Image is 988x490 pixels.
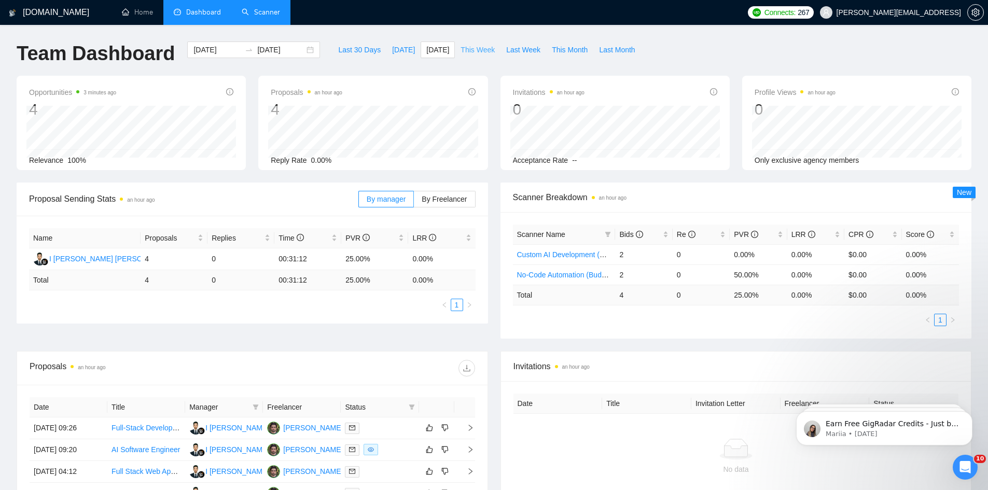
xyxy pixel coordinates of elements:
div: 4 [271,100,342,119]
span: Bids [619,230,643,239]
span: Scanner Name [517,230,565,239]
span: By Freelancer [422,195,467,203]
span: [DATE] [392,44,415,55]
button: download [458,360,475,376]
span: Last 30 Days [338,44,381,55]
button: right [463,299,476,311]
img: upwork-logo.png [753,8,761,17]
span: Proposals [145,232,196,244]
a: TF[PERSON_NAME] [267,445,343,453]
th: Date [513,394,603,414]
button: left [922,314,934,326]
button: like [423,465,436,478]
span: eye [368,446,374,453]
button: dislike [439,443,451,456]
span: left [441,302,448,308]
td: 0 [673,285,730,305]
a: Full-Stack Developer Needed to Integrate UI with MVP for Confidential Web Tool [112,424,370,432]
span: dislike [441,467,449,475]
button: [DATE] [421,41,455,58]
span: -- [572,156,577,164]
button: like [423,422,436,434]
span: Dashboard [186,8,221,17]
span: Reply Rate [271,156,307,164]
input: End date [257,44,304,55]
span: 0.00% [311,156,332,164]
span: Profile Views [755,86,836,99]
img: logo [9,5,16,21]
td: 4 [615,285,672,305]
button: Last Week [500,41,546,58]
td: 2 [615,244,672,264]
td: 00:31:12 [274,270,341,290]
span: [DATE] [426,44,449,55]
a: 1 [935,314,946,326]
td: 0 [673,264,730,285]
li: 1 [934,314,947,326]
span: info-circle [226,88,233,95]
button: right [947,314,959,326]
td: 0.00 % [787,285,844,305]
img: gigradar-bm.png [198,449,205,456]
span: By manager [367,195,406,203]
div: [PERSON_NAME] [283,444,343,455]
img: TF [267,465,280,478]
span: Re [677,230,695,239]
td: 4 [141,248,207,270]
span: Proposals [271,86,342,99]
a: IGI [PERSON_NAME] [PERSON_NAME] [189,467,331,475]
span: Status [345,401,404,413]
img: IG [33,253,46,265]
td: 50.00% [730,264,787,285]
button: left [438,299,451,311]
span: info-circle [710,88,717,95]
td: 0.00% [408,248,475,270]
a: TF[PERSON_NAME] [267,423,343,431]
span: left [925,317,931,323]
td: 25.00 % [341,270,408,290]
time: an hour ago [127,197,155,203]
th: Date [30,397,107,417]
img: IG [189,443,202,456]
span: 267 [798,7,809,18]
th: Freelancer [263,397,341,417]
div: I [PERSON_NAME] [PERSON_NAME] [205,466,331,477]
span: This Month [552,44,588,55]
span: swap-right [245,46,253,54]
td: 0.00 % [902,285,959,305]
span: Last Month [599,44,635,55]
span: Only exclusive agency members [755,156,859,164]
button: Last Month [593,41,641,58]
span: Time [279,234,303,242]
span: info-circle [688,231,695,238]
th: Replies [207,228,274,248]
button: dislike [439,422,451,434]
span: right [950,317,956,323]
span: filter [253,404,259,410]
img: gigradar-bm.png [198,427,205,435]
iframe: Intercom live chat [953,455,978,480]
span: info-circle [952,88,959,95]
h1: Team Dashboard [17,41,175,66]
span: info-circle [751,231,758,238]
a: IGI [PERSON_NAME] [PERSON_NAME] [189,423,331,431]
td: 2 [615,264,672,285]
span: dashboard [174,8,181,16]
div: 0 [513,100,585,119]
span: like [426,467,433,475]
td: AI Software Engineer [107,439,185,461]
span: Score [906,230,934,239]
button: This Month [546,41,593,58]
span: filter [409,404,415,410]
span: info-circle [808,231,815,238]
td: 0.00% [902,244,959,264]
span: filter [603,227,613,242]
span: like [426,424,433,432]
span: to [245,46,253,54]
td: $0.00 [844,244,901,264]
td: 0.00% [787,264,844,285]
span: This Week [461,44,495,55]
a: AI Software Engineer [112,445,180,454]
